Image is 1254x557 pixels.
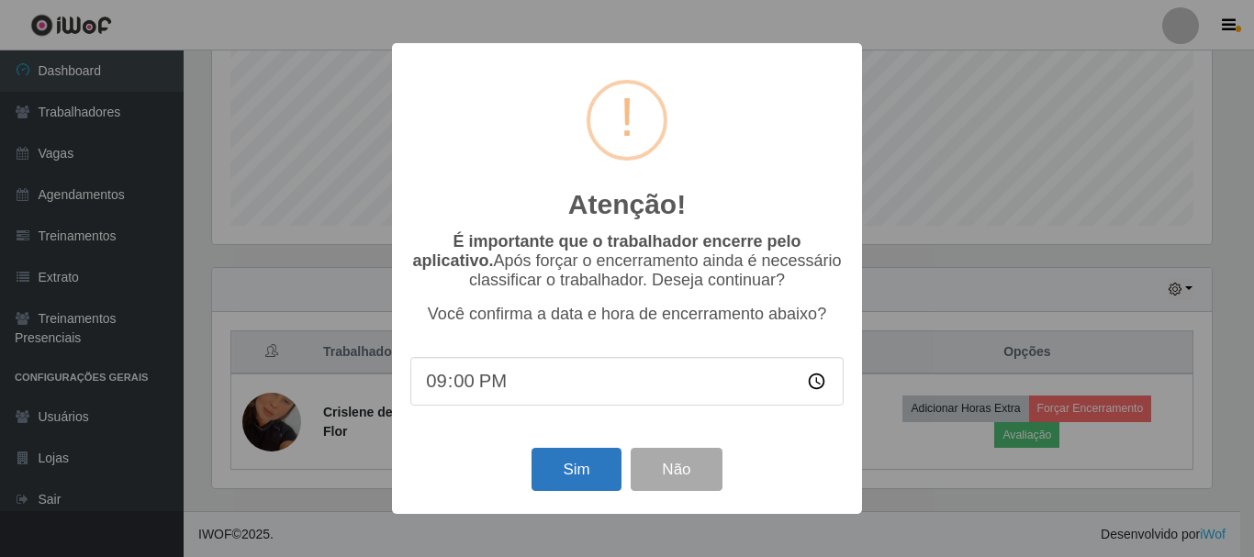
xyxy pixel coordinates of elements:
[410,305,844,324] p: Você confirma a data e hora de encerramento abaixo?
[532,448,621,491] button: Sim
[412,232,801,270] b: É importante que o trabalhador encerre pelo aplicativo.
[410,232,844,290] p: Após forçar o encerramento ainda é necessário classificar o trabalhador. Deseja continuar?
[631,448,722,491] button: Não
[568,188,686,221] h2: Atenção!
